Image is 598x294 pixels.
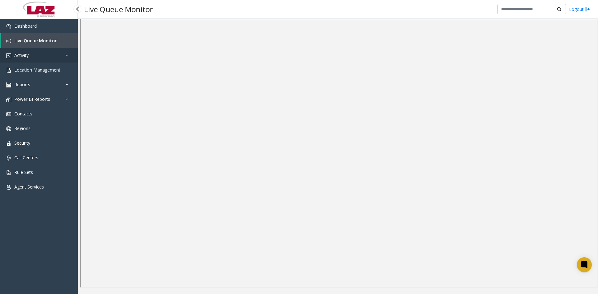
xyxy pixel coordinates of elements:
[14,38,57,44] span: Live Queue Monitor
[6,156,11,161] img: 'icon'
[6,97,11,102] img: 'icon'
[14,184,44,190] span: Agent Services
[14,52,29,58] span: Activity
[6,82,11,87] img: 'icon'
[14,96,50,102] span: Power BI Reports
[585,6,590,12] img: logout
[569,6,590,12] a: Logout
[14,82,30,87] span: Reports
[6,24,11,29] img: 'icon'
[6,170,11,175] img: 'icon'
[6,185,11,190] img: 'icon'
[1,33,78,48] a: Live Queue Monitor
[14,23,37,29] span: Dashboard
[6,141,11,146] img: 'icon'
[14,140,30,146] span: Security
[6,126,11,131] img: 'icon'
[14,169,33,175] span: Rule Sets
[6,39,11,44] img: 'icon'
[6,53,11,58] img: 'icon'
[14,125,31,131] span: Regions
[14,67,60,73] span: Location Management
[14,111,32,117] span: Contacts
[6,112,11,117] img: 'icon'
[14,155,38,161] span: Call Centers
[81,2,156,17] h3: Live Queue Monitor
[6,68,11,73] img: 'icon'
